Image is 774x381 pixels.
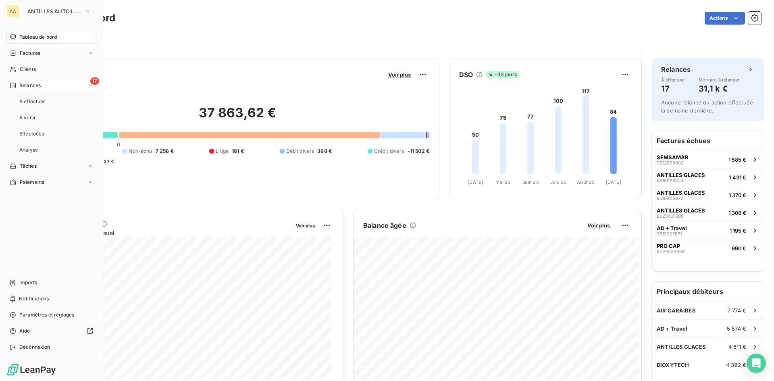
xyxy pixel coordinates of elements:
[46,105,429,129] h2: 37 863,62 €
[486,71,519,78] span: -33 jours
[657,154,689,160] span: SEMSAMAR
[657,214,684,219] span: 9025031880
[19,295,49,302] span: Notifications
[6,325,96,337] a: Aide
[657,207,705,214] span: ANTILLES GLACES
[317,148,332,155] span: 398 €
[19,279,37,286] span: Imports
[296,223,315,229] span: Voir plus
[19,130,44,137] span: Effectuées
[408,148,429,155] span: -11 502 €
[19,146,38,154] span: Analyse
[587,222,610,229] span: Voir plus
[6,5,19,18] div: AA
[652,150,764,168] button: SEMSAMAR95128998021 585 €
[732,245,746,252] span: 990 €
[459,70,473,79] h6: DSO
[46,229,290,237] span: Chiffre d'affaires mensuel
[661,65,691,74] h6: Relances
[522,179,539,185] tspan: Juin 25
[727,325,746,332] span: 5 574 €
[728,210,746,216] span: 1 308 €
[652,168,764,186] button: ANTILLES GLACES95189295241 431 €
[699,82,740,95] h4: 31,1 k €
[129,148,152,155] span: Non-échu
[661,82,685,95] h4: 17
[19,33,57,41] span: Tableau de bord
[652,221,764,239] button: AD + Travel95193078711 195 €
[363,221,406,230] h6: Balance âgée
[657,249,685,254] span: 9025030956
[20,50,40,57] span: Factures
[657,189,705,196] span: ANTILLES GLACES
[728,344,746,350] span: 4 611 €
[657,307,696,314] span: AIR CARAIBES
[27,8,81,15] span: ANTILLES AUTO LOCATION
[20,66,36,73] span: Clients
[90,77,99,85] span: 17
[293,222,317,229] button: Voir plus
[730,227,746,234] span: 1 195 €
[386,71,413,78] button: Voir plus
[374,148,404,155] span: Crédit divers
[747,354,766,373] div: Open Intercom Messenger
[652,282,764,301] h6: Principaux débiteurs
[657,231,682,236] span: 9519307871
[661,77,685,82] span: À effectuer
[652,204,764,221] button: ANTILLES GLACES90250318801 308 €
[232,148,244,155] span: 181 €
[101,158,114,165] span: -27 €
[20,179,44,186] span: Paiements
[657,178,684,183] span: 9518929524
[117,141,120,148] span: 0
[286,148,314,155] span: Débit divers
[661,99,753,114] span: Aucune relance ou action effectuée la semaine dernière.
[652,186,764,204] button: ANTILLES GLACES95194049721 370 €
[729,174,746,181] span: 1 431 €
[657,160,684,165] span: 9512899802
[468,179,483,185] tspan: [DATE]
[19,82,41,89] span: Relances
[726,362,746,368] span: 4 392 €
[550,179,566,185] tspan: Juil. 25
[657,344,706,350] span: ANTILLES GLACES
[19,98,46,105] span: À effectuer
[652,239,764,257] button: PRO CAP9025030956990 €
[657,325,688,332] span: AD + Travel
[156,148,174,155] span: 7 258 €
[577,179,595,185] tspan: Août 25
[216,148,229,155] span: Litige
[19,114,36,121] span: À venir
[585,222,612,229] button: Voir plus
[6,363,56,376] img: Logo LeanPay
[657,225,687,231] span: AD + Travel
[495,179,510,185] tspan: Mai 25
[606,179,621,185] tspan: [DATE]
[705,12,745,25] button: Actions
[19,344,50,351] span: Déconnexion
[20,162,37,170] span: Tâches
[19,311,74,319] span: Paramètres et réglages
[729,192,746,198] span: 1 370 €
[657,172,705,178] span: ANTILLES GLACES
[19,327,30,335] span: Aide
[728,307,746,314] span: 7 774 €
[657,243,680,249] span: PRO CAP
[728,156,746,163] span: 1 585 €
[699,77,740,82] span: Montant à relancer
[388,71,411,78] span: Voir plus
[657,196,683,201] span: 9519404972
[657,362,689,368] span: DIOXYTECH
[652,131,764,150] h6: Factures échues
